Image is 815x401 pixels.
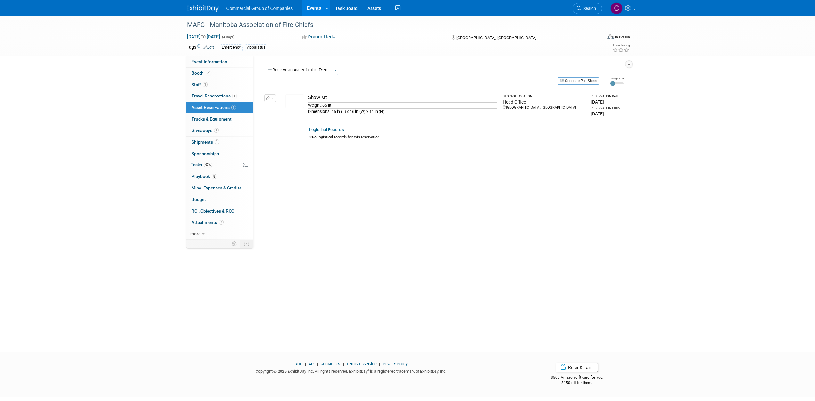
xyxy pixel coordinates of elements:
[203,82,208,87] span: 1
[558,77,599,85] button: Generate Pull Sheet
[192,220,224,225] span: Attachments
[591,94,621,99] div: Reservation Date:
[226,6,293,11] span: Commercial Group of Companies
[265,65,332,75] button: Reserve an Asset for this Event
[294,362,302,366] a: Blog
[187,44,214,51] td: Tags
[315,362,320,366] span: |
[221,35,235,39] span: (4 days)
[186,56,253,67] a: Event Information
[610,2,623,14] img: Cole Mattern
[192,185,241,190] span: Misc. Expenses & Credits
[186,194,253,205] a: Budget
[215,139,219,144] span: 1
[615,35,630,39] div: In-Person
[308,102,497,108] div: Weight: 65 lb
[525,371,629,385] div: $500 Amazon gift card for you,
[383,362,408,366] a: Privacy Policy
[308,362,314,366] a: API
[591,99,621,105] div: [DATE]
[207,71,210,75] i: Booth reservation complete
[503,99,585,105] div: Head Office
[309,134,621,140] div: No logistical records for this reservation.
[190,231,200,236] span: more
[564,33,630,43] div: Event Format
[300,34,338,40] button: Committed
[525,380,629,386] div: $150 off for them.
[192,128,219,133] span: Giveaways
[192,59,227,64] span: Event Information
[591,106,621,111] div: Reservation Ends:
[192,116,232,121] span: Trucks & Equipment
[607,34,614,39] img: Format-Inperson.png
[187,367,516,374] div: Copyright © 2025 ExhibitDay, Inc. All rights reserved. ExhibitDay is a registered trademark of Ex...
[503,105,585,110] div: [GEOGRAPHIC_DATA], [GEOGRAPHIC_DATA]
[321,362,340,366] a: Contact Us
[556,363,598,372] a: Refer & Earn
[212,174,216,179] span: 8
[308,108,497,114] div: Dimensions: 45 in (L) x 16 in (W) x 14 in (H)
[219,220,224,225] span: 2
[610,77,624,80] div: Image Size
[186,79,253,90] a: Staff1
[341,362,346,366] span: |
[240,240,253,248] td: Toggle Event Tabs
[192,93,237,98] span: Travel Reservations
[192,71,211,76] span: Booth
[186,228,253,239] a: more
[231,105,236,110] span: 1
[346,362,377,366] a: Terms of Service
[214,128,219,133] span: 1
[186,182,253,194] a: Misc. Expenses & Credits
[187,34,220,39] span: [DATE] [DATE]
[285,94,304,108] img: View Images
[192,197,206,202] span: Budget
[192,139,219,145] span: Shipments
[192,208,234,213] span: ROI, Objectives & ROO
[186,113,253,125] a: Trucks & Equipment
[186,90,253,102] a: Travel Reservations1
[204,163,212,167] span: 92%
[573,3,602,14] a: Search
[185,19,592,31] div: MAFC - Manitoba Association of Fire Chiefs
[192,151,219,156] span: Sponsorships
[192,174,216,179] span: Playbook
[186,171,253,182] a: Playbook8
[186,205,253,217] a: ROI, Objectives & ROO
[186,159,253,171] a: Tasks92%
[186,102,253,113] a: Asset Reservations1
[581,6,596,11] span: Search
[186,217,253,228] a: Attachments2
[192,82,208,87] span: Staff
[187,5,219,12] img: ExhibitDay
[456,35,536,40] span: [GEOGRAPHIC_DATA], [GEOGRAPHIC_DATA]
[245,44,267,51] div: Apparatus
[192,105,236,110] span: Asset Reservations
[303,362,307,366] span: |
[232,94,237,98] span: 1
[612,44,630,47] div: Event Rating
[229,240,240,248] td: Personalize Event Tab Strip
[309,127,344,132] a: Logistical Records
[191,162,212,167] span: Tasks
[368,368,370,372] sup: ®
[503,94,585,99] div: Storage Location:
[220,44,243,51] div: Emergency
[186,148,253,159] a: Sponsorships
[186,125,253,136] a: Giveaways1
[308,94,497,101] div: Show Kit 1
[591,111,621,117] div: [DATE]
[186,68,253,79] a: Booth
[200,34,207,39] span: to
[203,45,214,50] a: Edit
[378,362,382,366] span: |
[186,137,253,148] a: Shipments1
